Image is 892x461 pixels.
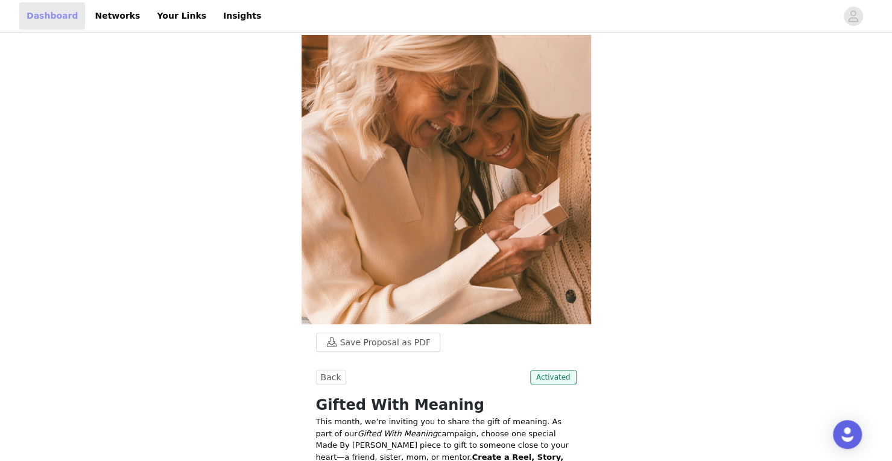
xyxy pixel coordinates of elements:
[216,2,268,30] a: Insights
[316,370,346,384] button: Back
[316,394,577,416] h1: Gifted With Meaning
[150,2,214,30] a: Your Links
[833,420,862,449] div: Open Intercom Messenger
[302,35,591,324] img: campaign image
[87,2,147,30] a: Networks
[316,333,440,352] button: Save Proposal as PDF
[19,2,85,30] a: Dashboard
[530,370,577,384] span: Activated
[847,7,859,26] div: avatar
[358,429,438,438] em: Gifted With Meaning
